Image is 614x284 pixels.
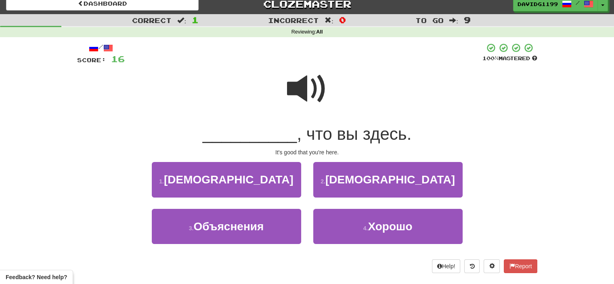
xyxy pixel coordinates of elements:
[464,259,480,273] button: Round history (alt+y)
[321,178,325,185] small: 2 .
[77,148,537,156] div: It's good that you're here.
[464,15,471,25] span: 9
[132,16,172,24] span: Correct
[192,15,199,25] span: 1
[177,17,186,24] span: :
[193,220,264,233] span: Объяснения
[415,16,444,24] span: To go
[111,54,125,64] span: 16
[268,16,319,24] span: Incorrect
[297,124,411,143] span: , что вы здесь.
[504,259,537,273] button: Report
[482,55,499,61] span: 100 %
[368,220,412,233] span: Хорошо
[325,17,333,24] span: :
[189,225,194,231] small: 3 .
[164,173,293,186] span: [DEMOGRAPHIC_DATA]
[77,57,106,63] span: Score:
[482,55,537,62] div: Mastered
[203,124,297,143] span: __________
[449,17,458,24] span: :
[77,43,125,53] div: /
[6,273,67,281] span: Open feedback widget
[432,259,461,273] button: Help!
[313,209,463,244] button: 4.Хорошо
[518,0,558,8] span: davidg1199
[363,225,368,231] small: 4 .
[325,173,455,186] span: [DEMOGRAPHIC_DATA]
[152,209,301,244] button: 3.Объяснения
[152,162,301,197] button: 1.[DEMOGRAPHIC_DATA]
[316,29,323,35] strong: All
[159,178,164,185] small: 1 .
[313,162,463,197] button: 2.[DEMOGRAPHIC_DATA]
[339,15,346,25] span: 0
